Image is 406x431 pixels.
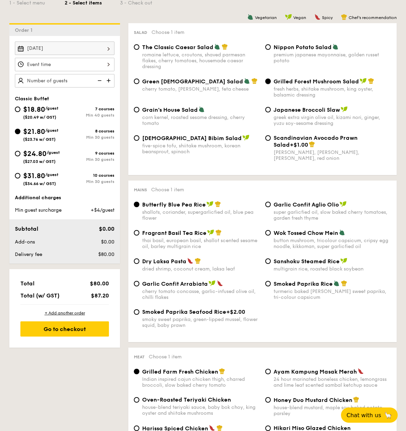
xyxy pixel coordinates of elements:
input: Harissa Spiced Chickenafrican-style harissa, ancho chilli pepper, oven-roasted zucchini and carrot [134,425,139,431]
img: icon-chef-hat.a58ddaea.svg [251,78,258,84]
input: Hikari Miso Glazed Chickenbaked carrot, shiitake mushroom, roasted sesame seed, spring onion [265,425,271,431]
div: multigrain rice, roasted black soybean [274,266,391,272]
input: Garlic Confit Aglio Oliosuper garlicfied oil, slow baked cherry tomatoes, garden fresh thyme [265,202,271,207]
input: $24.80/guest($27.03 w/ GST)9 coursesMin 30 guests [15,151,20,156]
div: Min 30 guests [65,135,114,140]
span: Delivery fee [15,251,42,257]
input: Grilled Forest Mushroom Saladfresh herbs, shiitake mushroom, king oyster, balsamic dressing [265,79,271,84]
input: Ayam Kampung Masak Merah24 hour marinated boneless chicken, lemongrass and lime leaf scented samb... [265,369,271,374]
span: Vegan [293,15,306,20]
div: 9 courses [65,151,114,156]
span: $31.80 [23,172,45,180]
span: Total [20,280,35,287]
input: The Classic Caesar Saladromaine lettuce, croutons, shaved parmesan flakes, cherry tomatoes, house... [134,44,139,50]
span: Chat with us [347,412,381,419]
input: Grain's House Saladcorn kernel, roasted sesame dressing, cherry tomato [134,107,139,112]
input: Dry Laksa Pastadried shrimp, coconut cream, laksa leaf [134,258,139,264]
span: Nippon Potato Salad [274,44,332,51]
input: Scandinavian Avocado Prawn Salad+$1.00[PERSON_NAME], [PERSON_NAME], [PERSON_NAME], red onion [265,135,271,141]
input: $18.80/guest($20.49 w/ GST)7 coursesMin 40 guests [15,107,20,112]
span: Mains [134,187,147,192]
span: +$2.00 [226,309,245,315]
span: $80.00 [90,280,109,287]
input: Number of guests [15,74,114,88]
span: $0.00 [101,239,114,245]
div: smoky sweet paprika, green-lipped mussel, flower squid, baby prawn [142,317,260,328]
div: shallots, coriander, supergarlicfied oil, blue pea flower [142,209,260,221]
input: Wok Tossed Chow Meinbutton mushroom, tricolour capsicum, cripsy egg noodle, kikkoman, super garli... [265,230,271,236]
div: [PERSON_NAME], [PERSON_NAME], [PERSON_NAME], red onion [274,149,391,161]
input: Smoked Paprika Seafood Rice+$2.00smoky sweet paprika, green-lipped mussel, flower squid, baby prawn [134,309,139,315]
div: thai basil, european basil, shallot scented sesame oil, barley multigrain rice [142,238,260,249]
img: icon-vegan.f8ff3823.svg [242,135,249,141]
span: Grilled Farm Fresh Chicken [142,368,218,375]
span: $87.20 [91,292,109,299]
span: $0.00 [99,226,114,232]
div: Min 40 guests [65,113,114,118]
span: ($27.03 w/ GST) [23,159,56,164]
img: icon-reduce.1d2dbef1.svg [94,74,104,87]
span: Meat [134,355,145,359]
div: cherry tomato concasse, garlic-infused olive oil, chilli flakes [142,288,260,300]
span: Honey Duo Mustard Chicken [274,397,352,403]
span: Sanshoku Steamed Rice [274,258,340,265]
div: Indian inspired cajun chicken thigh, charred broccoli, slow baked cherry tomato [142,376,260,388]
input: Event time [15,58,114,71]
input: Fragrant Basil Tea Ricethai basil, european basil, shallot scented sesame oil, barley multigrain ... [134,230,139,236]
span: Butterfly Blue Pea Rice [142,201,206,208]
input: Green [DEMOGRAPHIC_DATA] Saladcherry tomato, [PERSON_NAME], feta cheese [134,79,139,84]
div: greek extra virgin olive oil, kizami nori, ginger, yuzu soy-sesame dressing [274,114,391,126]
span: Chef's recommendation [349,15,397,20]
img: icon-chef-hat.a58ddaea.svg [219,368,225,374]
input: Sanshoku Steamed Ricemultigrain rice, roasted black soybean [265,258,271,264]
img: icon-spicy.37a8142b.svg [187,258,193,264]
img: icon-chef-hat.a58ddaea.svg [309,141,315,147]
img: icon-vegan.f8ff3823.svg [209,280,215,286]
div: Min 30 guests [65,157,114,162]
div: button mushroom, tricolour capsicum, cripsy egg noodle, kikkoman, super garlicfied oil [274,238,391,249]
input: [DEMOGRAPHIC_DATA] Bibim Saladfive-spice tofu, shiitake mushroom, korean beansprout, spinach [134,135,139,141]
span: Smoked Paprika Seafood Rice [142,309,226,315]
input: Event date [15,42,114,55]
img: icon-vegan.f8ff3823.svg [207,229,214,236]
div: house-blend mustard, maple soy baked potato, parsley [274,405,391,416]
img: icon-vegan.f8ff3823.svg [285,14,292,20]
img: icon-chef-hat.a58ddaea.svg [353,396,359,403]
span: Smoked Paprika Rice [274,281,333,287]
img: icon-vegetarian.fe4039eb.svg [333,280,340,286]
input: Japanese Broccoli Slawgreek extra virgin olive oil, kizami nori, ginger, yuzu soy-sesame dressing [265,107,271,112]
div: super garlicfied oil, slow baked cherry tomatoes, garden fresh thyme [274,209,391,221]
span: $80.00 [98,251,114,257]
span: Subtotal [15,226,38,232]
img: icon-vegan.f8ff3823.svg [340,201,347,207]
span: [DEMOGRAPHIC_DATA] Bibim Salad [142,135,242,141]
div: corn kernel, roasted sesame dressing, cherry tomato [142,114,260,126]
input: Nippon Potato Saladpremium japanese mayonnaise, golden russet potato [265,44,271,50]
img: icon-spicy.37a8142b.svg [217,280,223,286]
input: $21.80/guest($23.76 w/ GST)8 coursesMin 30 guests [15,129,20,134]
span: /guest [47,150,60,155]
span: Order 1 [15,27,35,33]
img: icon-add.58712e84.svg [104,74,114,87]
img: icon-vegetarian.fe4039eb.svg [332,44,339,50]
span: Oven-Roasted Teriyaki Chicken [142,396,231,403]
span: +$1.00 [290,141,308,148]
input: Honey Duo Mustard Chickenhouse-blend mustard, maple soy baked potato, parsley [265,397,271,403]
span: The Classic Caesar Salad [142,44,213,51]
span: Garlic Confit Aglio Olio [274,201,339,208]
span: /guest [45,172,58,177]
input: Grilled Farm Fresh ChickenIndian inspired cajun chicken thigh, charred broccoli, slow baked cherr... [134,369,139,374]
span: ($34.66 w/ GST) [23,181,56,186]
span: Min guest surcharge [15,207,62,213]
div: 24 hour marinated boneless chicken, lemongrass and lime leaf scented sambal ketchup sauce [274,376,391,388]
span: Grilled Forest Mushroom Salad [274,78,359,85]
span: $18.80 [23,106,45,114]
img: icon-vegan.f8ff3823.svg [340,258,347,264]
div: Go to checkout [20,321,109,337]
span: Choose 1 item [151,29,184,35]
span: /guest [45,106,58,111]
span: ($23.76 w/ GST) [23,137,56,142]
div: premium japanese mayonnaise, golden russet potato [274,52,391,64]
div: romaine lettuce, croutons, shaved parmesan flakes, cherry tomatoes, housemade caesar dressing [142,52,260,70]
span: Garlic Confit Arrabiata [142,281,208,287]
